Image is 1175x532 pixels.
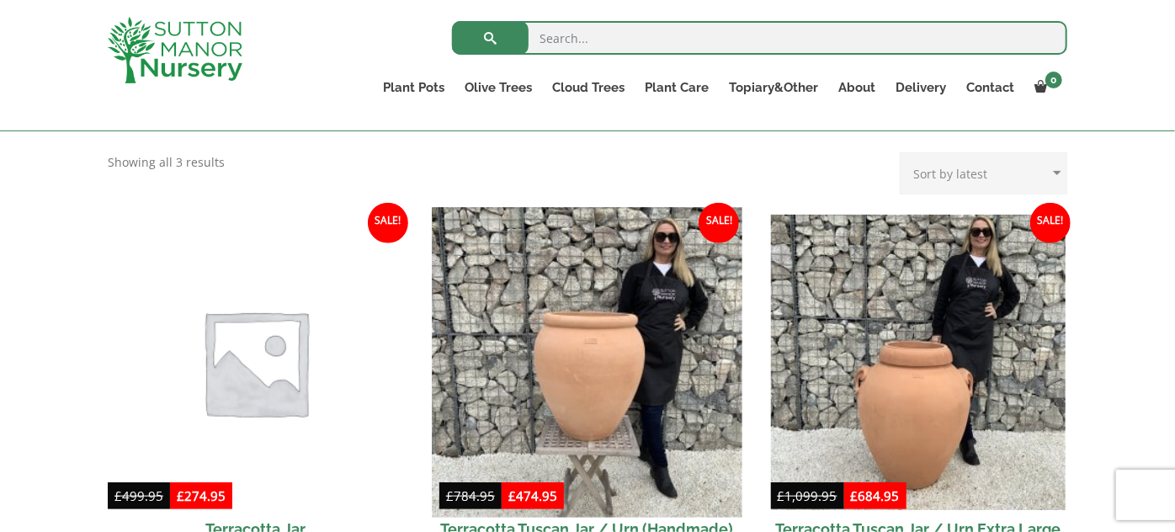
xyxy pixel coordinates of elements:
[1024,76,1067,99] a: 0
[373,76,455,99] a: Plant Pots
[446,487,495,504] bdi: 784.95
[699,203,739,243] span: Sale!
[446,487,454,504] span: £
[885,76,956,99] a: Delivery
[177,487,184,504] span: £
[455,76,542,99] a: Olive Trees
[778,487,837,504] bdi: 1,099.95
[114,487,163,504] bdi: 499.95
[108,215,403,510] img: Placeholder
[177,487,226,504] bdi: 274.95
[828,76,885,99] a: About
[508,487,516,504] span: £
[108,152,225,173] p: Showing all 3 results
[452,21,1067,55] input: Search...
[851,487,900,504] bdi: 684.95
[432,207,742,517] img: Terracotta Tuscan Jar / Urn (Handmade) Medium
[900,152,1067,194] select: Shop order
[1045,72,1062,88] span: 0
[635,76,719,99] a: Plant Care
[719,76,828,99] a: Topiary&Other
[368,203,408,243] span: Sale!
[542,76,635,99] a: Cloud Trees
[771,215,1066,510] img: Terracotta Tuscan Jar / Urn Extra Large (Handmade)
[1030,203,1071,243] span: Sale!
[108,17,242,83] img: logo
[851,487,859,504] span: £
[508,487,557,504] bdi: 474.95
[956,76,1024,99] a: Contact
[778,487,785,504] span: £
[114,487,122,504] span: £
